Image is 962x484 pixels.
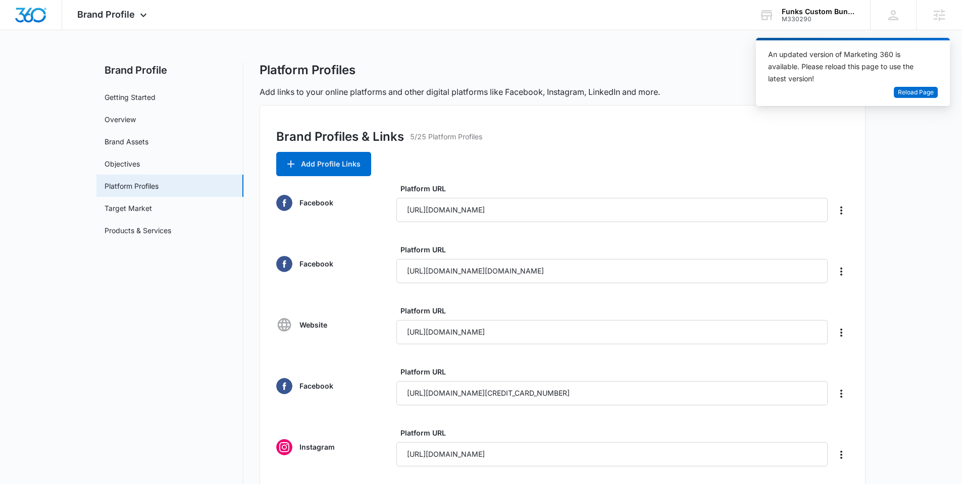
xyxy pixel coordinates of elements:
a: Products & Services [105,225,171,236]
a: Brand Assets [105,136,148,147]
span: Brand Profile [77,9,135,20]
label: Platform URL [400,366,832,377]
a: Platform Profiles [105,181,159,191]
div: An updated version of Marketing 360 is available. Please reload this page to use the latest version! [768,48,926,85]
a: Getting Started [105,92,156,102]
button: Add Profile Links [276,152,371,176]
h1: Platform Profiles [260,63,356,78]
div: account name [782,8,855,16]
input: Please enter the platform URL [396,198,828,222]
a: Overview [105,114,136,125]
div: account id [782,16,855,23]
label: Platform URL [400,427,832,438]
p: 5/25 Platform Profiles [410,131,482,142]
label: Platform URL [400,183,832,194]
button: Delete [834,386,849,402]
p: Facebook [299,197,333,208]
h3: Brand Profiles & Links [276,128,404,146]
button: Reload Page [894,87,938,98]
p: Instagram [299,442,335,452]
input: Please enter the platform URL [396,259,828,283]
label: Platform URL [400,244,832,255]
label: Platform URL [400,305,832,316]
button: Delete [834,325,849,341]
button: Delete [834,202,849,219]
p: Facebook [299,258,333,269]
input: Please enter the platform URL [396,381,828,405]
p: Website [299,319,327,330]
p: Add links to your online platforms and other digital platforms like Facebook, Instagram, LinkedIn... [260,86,866,98]
input: Please enter the platform URL [396,320,828,344]
input: Please enter the platform URL [396,442,828,466]
a: Objectives [105,158,140,169]
a: Target Market [105,203,152,213]
button: Delete [834,447,849,463]
span: Reload Page [898,88,934,97]
p: Facebook [299,381,333,391]
button: Delete [834,263,849,280]
h2: Brand Profile [96,63,243,78]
